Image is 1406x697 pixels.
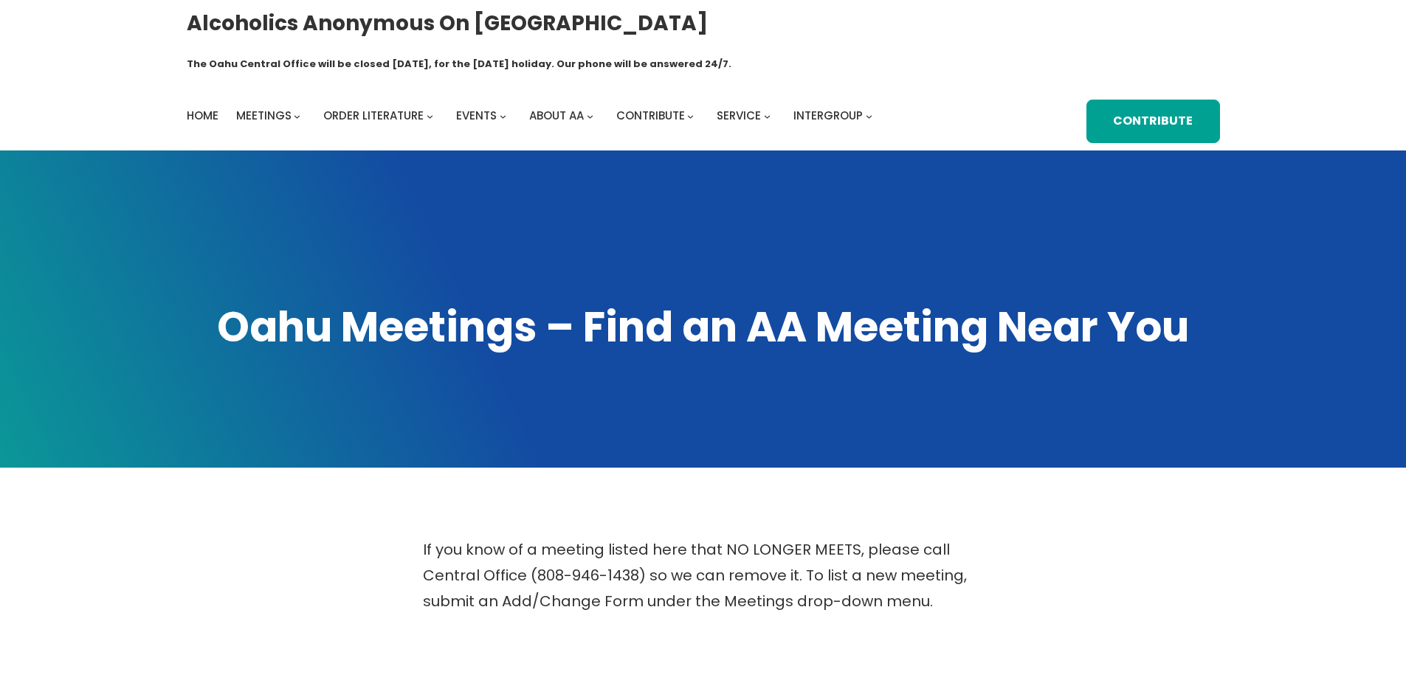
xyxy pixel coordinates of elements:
button: Intergroup submenu [866,113,872,119]
a: Alcoholics Anonymous on [GEOGRAPHIC_DATA] [187,5,708,41]
a: Service [717,105,761,126]
a: Events [456,105,497,126]
p: If you know of a meeting listed here that NO LONGER MEETS, please call Central Office (808-946-14... [423,537,984,614]
button: About AA submenu [587,113,593,119]
nav: Intergroup [187,105,878,126]
a: Meetings [236,105,292,126]
span: Order Literature [323,108,424,123]
a: Home [187,105,218,126]
button: Service submenu [764,113,771,119]
span: Service [717,108,761,123]
span: Intergroup [793,108,863,123]
span: Events [456,108,497,123]
span: About AA [529,108,584,123]
span: Home [187,108,218,123]
button: Events submenu [500,113,506,119]
button: Meetings submenu [294,113,300,119]
span: Contribute [616,108,685,123]
h1: The Oahu Central Office will be closed [DATE], for the [DATE] holiday. Our phone will be answered... [187,57,731,72]
a: Contribute [1086,100,1219,143]
a: About AA [529,105,584,126]
button: Contribute submenu [687,113,694,119]
a: Intergroup [793,105,863,126]
span: Meetings [236,108,292,123]
h1: Oahu Meetings – Find an AA Meeting Near You [187,299,1220,356]
a: Contribute [616,105,685,126]
button: Order Literature submenu [427,113,433,119]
